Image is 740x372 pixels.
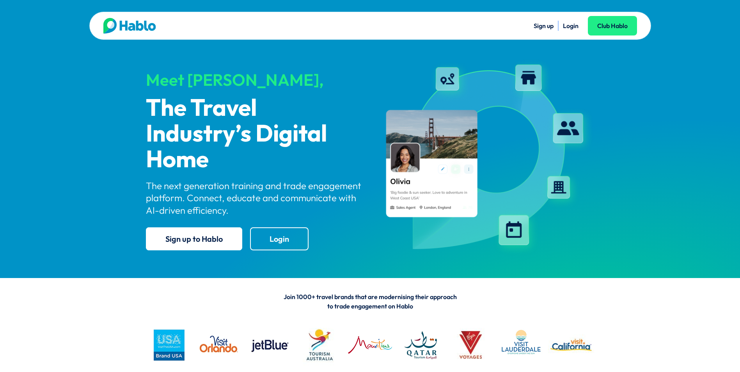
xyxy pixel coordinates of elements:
img: VV logo [447,322,494,368]
a: Sign up [534,22,554,30]
img: MTPA [347,322,393,368]
img: Hablo logo main 2 [103,18,156,34]
img: busa [146,322,192,368]
img: hablo-profile-image [377,58,594,257]
img: VO [196,322,242,368]
span: Join 1000+ travel brands that are modernising their approach to trade engagement on Hablo [284,293,457,310]
a: Login [563,22,579,30]
p: The Travel Industry’s Digital Home [146,96,364,173]
a: Login [250,227,309,250]
img: QATAR [397,322,444,368]
a: Club Hablo [588,16,637,35]
p: The next generation training and trade engagement platform. Connect, educate and communicate with... [146,180,364,216]
img: LAUDERDALE [498,322,544,368]
div: Meet [PERSON_NAME], [146,71,364,89]
img: Tourism Australia [296,322,343,368]
a: Sign up to Hablo [146,227,242,250]
img: jetblue [246,322,293,368]
img: vc logo [548,322,594,368]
